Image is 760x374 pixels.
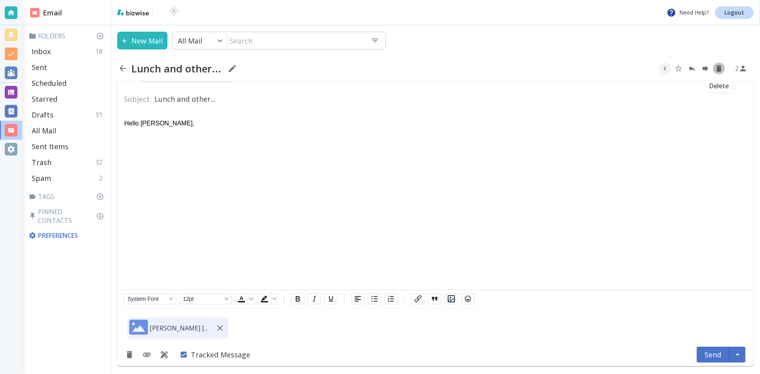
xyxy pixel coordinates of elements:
button: Italic [308,293,321,304]
div: Starred [28,91,107,107]
iframe: Rich Text Area [118,110,753,290]
p: Drafts [32,110,53,120]
button: Add Attachment [140,347,154,362]
p: Scheduled [32,78,66,88]
button: Bullet list [368,293,381,304]
p: Need Help? [667,8,709,17]
p: Pinned Contacts [28,207,107,225]
p: Spam [32,173,51,183]
div: Inbox18 [28,44,107,59]
img: DashboardSidebarEmail.svg [30,8,40,17]
p: Logout [724,10,744,15]
button: Delete [713,63,725,74]
span: 12pt [183,296,222,302]
p: All Mail [178,36,202,46]
div: Spam2 [28,170,107,186]
p: Trash [32,158,51,167]
button: Use Template [157,347,171,362]
button: Schedule Send [730,347,745,363]
p: 32 [95,158,106,167]
p: Preferences [28,231,106,240]
button: Reply [686,63,698,74]
p: 2 [735,64,739,73]
div: Delete [706,80,732,92]
p: 2 [99,174,106,182]
input: Search [228,32,364,49]
p: Starred [32,94,57,104]
a: Logout [715,6,754,19]
div: Sent [28,59,107,75]
button: Underline [324,293,338,304]
div: Preferences [27,228,107,243]
button: Discard [122,347,137,362]
img: BioTech International [156,6,192,19]
p: Subject: [124,94,151,104]
p: Sent Items [32,142,68,151]
button: Blockquote [428,293,441,304]
p: Inbox [32,47,51,56]
button: Font size 12pt [179,293,232,304]
div: Background color Black [258,293,277,304]
div: Drafts31 [28,107,107,123]
p: Sent [32,63,47,72]
div: Sent Items [28,139,107,154]
div: Text color Black [235,293,255,304]
span: Tracked Message [191,350,250,359]
button: Emojis [461,293,475,304]
p: Folders [28,32,107,40]
div: All Mail [28,123,107,139]
p: All Mail [32,126,56,135]
button: Send [697,347,730,363]
p: 31 [95,110,106,119]
button: Font System Font [124,293,176,304]
div: Scheduled [28,75,107,91]
h2: Email [30,8,62,18]
p: [PERSON_NAME] [PERSON_NAME].jpg [150,324,209,332]
button: See Participants [731,59,750,78]
button: New Mail [117,32,167,49]
p: Tags [28,192,107,201]
span: System Font [127,296,166,302]
button: Numbered list [384,293,398,304]
div: Trash32 [28,154,107,170]
button: Bold [291,293,304,304]
p: 18 [95,47,106,56]
button: Forward [699,63,711,74]
img: bizwise [117,9,149,15]
h2: Lunch and other... [131,62,221,75]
